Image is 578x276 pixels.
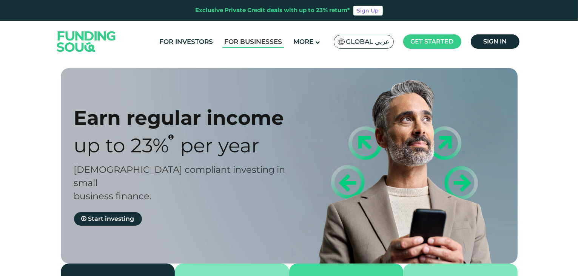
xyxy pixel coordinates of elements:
[74,164,285,202] span: [DEMOGRAPHIC_DATA] compliant investing in small business finance.
[346,37,390,46] span: Global عربي
[338,39,345,45] img: SA Flag
[411,38,454,45] span: Get started
[74,106,302,130] div: Earn regular income
[157,36,215,48] a: For Investors
[353,6,383,16] a: Sign Up
[180,133,260,157] span: Per Year
[293,38,313,45] span: More
[169,134,174,140] i: 23% IRR (expected) ~ 15% Net yield (expected)
[49,22,123,60] img: Logo
[74,212,142,226] a: Start investing
[74,133,169,157] span: Up to 23%
[196,6,350,15] div: Exclusive Private Credit deals with up to 23% return*
[88,215,134,222] span: Start investing
[471,34,519,49] a: Sign in
[483,38,507,45] span: Sign in
[222,36,284,48] a: For Businesses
